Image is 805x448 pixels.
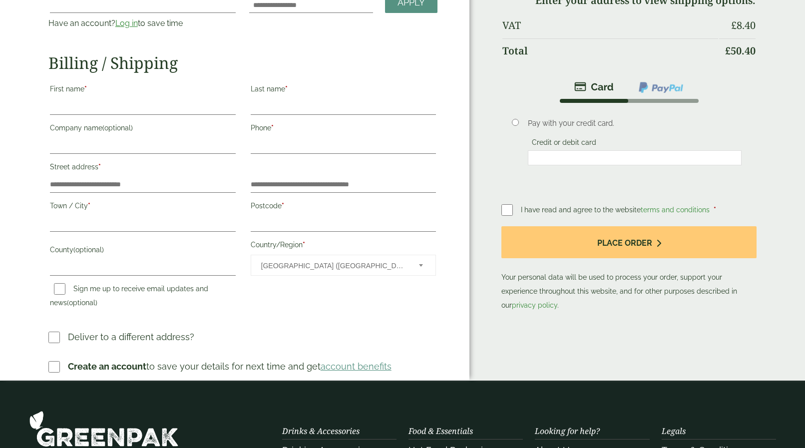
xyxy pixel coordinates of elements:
abbr: required [282,202,284,210]
a: privacy policy [512,301,557,309]
input: Sign me up to receive email updates and news(optional) [54,283,65,295]
span: I have read and agree to the website [521,206,712,214]
img: ppcp-gateway.png [638,81,684,94]
span: (optional) [73,246,104,254]
abbr: required [98,163,101,171]
label: Country/Region [251,238,436,255]
abbr: required [303,241,305,249]
p: to save your details for next time and get [68,360,392,373]
label: Street address [50,160,236,177]
label: Company name [50,121,236,138]
span: United Kingdom (UK) [261,255,406,276]
img: GreenPak Supplies [29,411,179,447]
abbr: required [714,206,716,214]
label: Sign me up to receive email updates and news [50,285,208,310]
span: (optional) [67,299,97,307]
label: Credit or debit card [528,138,600,149]
label: Town / City [50,199,236,216]
span: Country/Region [251,255,436,276]
abbr: required [285,85,288,93]
bdi: 8.40 [731,18,756,32]
th: VAT [502,13,718,37]
bdi: 50.40 [725,44,756,57]
abbr: required [271,124,274,132]
abbr: required [84,85,87,93]
label: County [50,243,236,260]
th: Total [502,38,718,63]
strong: Create an account [68,361,146,372]
p: Deliver to a different address? [68,330,194,344]
a: Log in [115,18,138,28]
label: First name [50,82,236,99]
button: Place order [501,226,757,259]
p: Have an account? to save time [48,17,237,29]
span: (optional) [102,124,133,132]
p: Your personal data will be used to process your order, support your experience throughout this we... [501,226,757,313]
label: Phone [251,121,436,138]
label: Last name [251,82,436,99]
span: £ [731,18,737,32]
abbr: required [88,202,90,210]
h2: Billing / Shipping [48,53,438,72]
img: stripe.png [574,81,614,93]
span: £ [725,44,731,57]
label: Postcode [251,199,436,216]
iframe: Secure card payment input frame [531,153,739,162]
a: terms and conditions [641,206,710,214]
p: Pay with your credit card. [528,118,742,129]
a: account benefits [321,361,392,372]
